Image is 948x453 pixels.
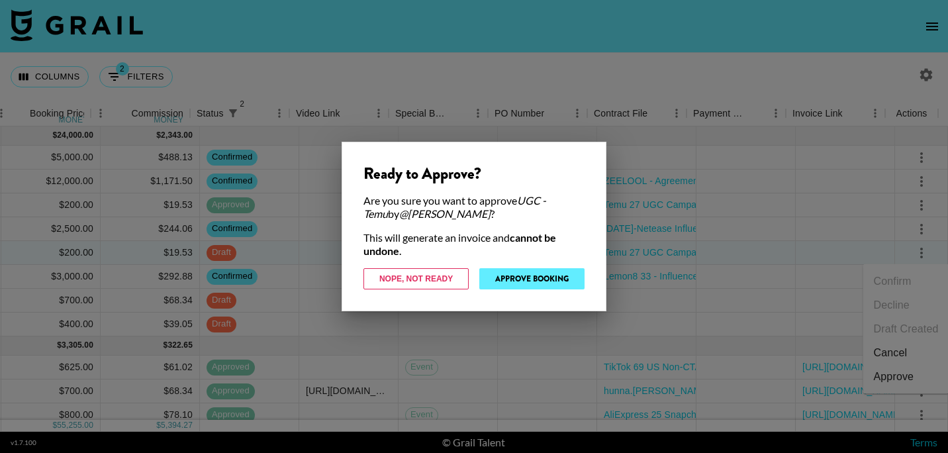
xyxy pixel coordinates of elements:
[363,164,585,183] div: Ready to Approve?
[363,194,585,221] div: Are you sure you want to approve by ?
[363,231,556,257] strong: cannot be undone
[399,207,491,220] em: @ [PERSON_NAME]
[479,268,585,289] button: Approve Booking
[363,194,546,220] em: UGC - Temu
[363,231,585,258] div: This will generate an invoice and .
[363,268,469,289] button: Nope, Not Ready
